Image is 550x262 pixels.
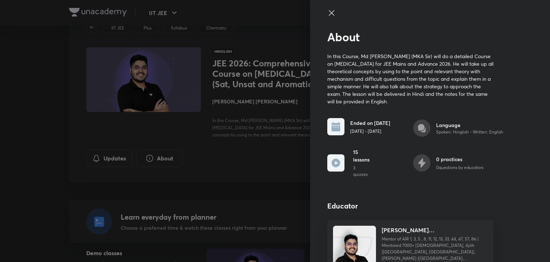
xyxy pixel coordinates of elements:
[350,128,390,135] p: [DATE] - [DATE]
[353,165,370,178] p: 3 quizzes
[436,164,483,171] p: 0 questions by educators
[436,121,503,129] h6: Language
[436,129,503,135] p: Spoken: Hinglish • Written: English
[327,30,509,44] h2: About
[382,236,488,262] p: Mentor of AIR 1, 3, 5 , 8, 11, 12, 13, 33, 44, 47, 57, 86 | Mentored 7000+ IITians, Ajith (MIT, U...
[382,226,471,234] h4: [PERSON_NAME] [PERSON_NAME]
[327,201,509,211] h4: Educator
[350,119,390,127] h6: Ended on [DATE]
[353,148,370,163] h6: 15 lessons
[436,155,483,163] h6: 0 practices
[327,52,493,105] p: In this Course, Md [PERSON_NAME] (MKA Sir) will do a detailed Course on [MEDICAL_DATA] for JEE Ma...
